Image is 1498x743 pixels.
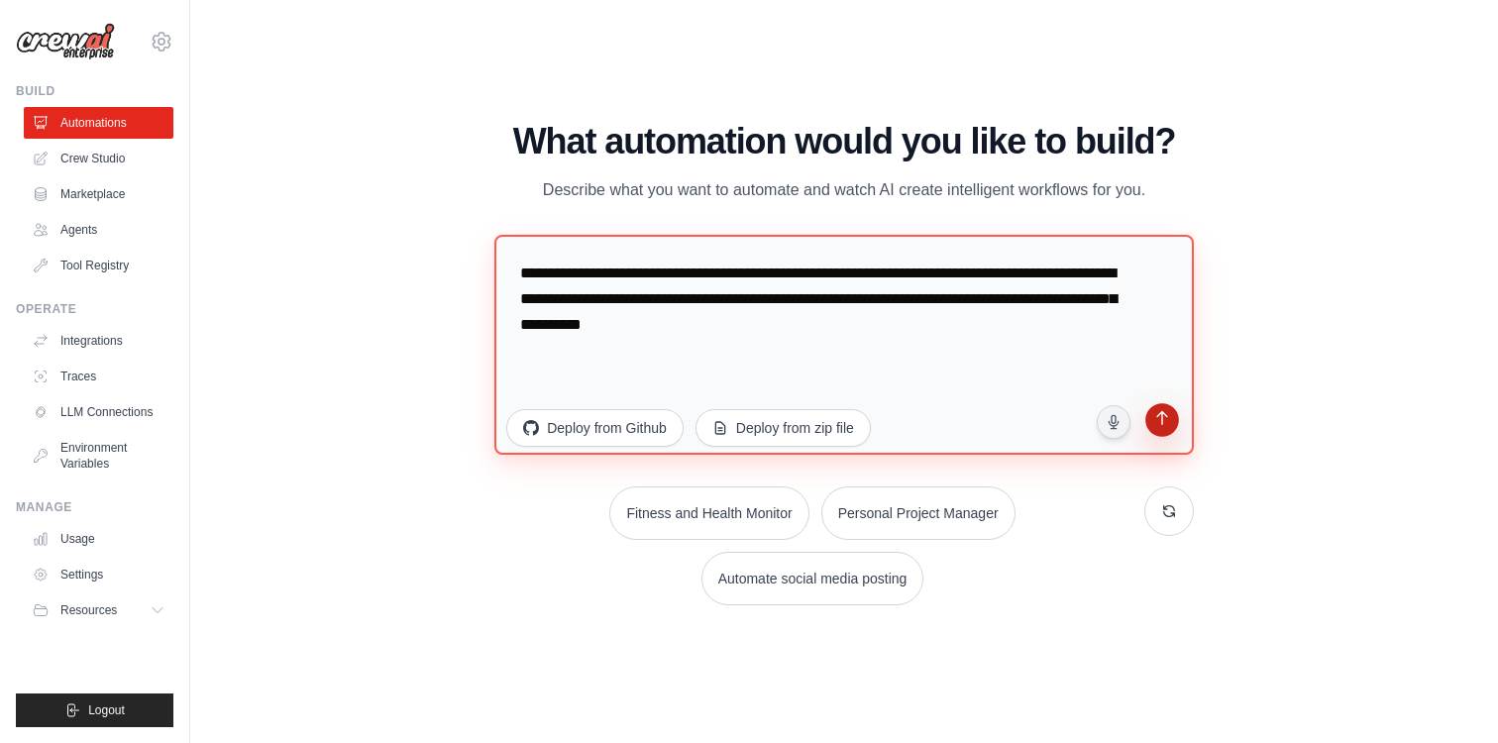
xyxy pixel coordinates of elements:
div: Operate [16,301,173,317]
div: Manage [16,499,173,515]
a: Integrations [24,325,173,357]
h1: What automation would you like to build? [494,122,1194,161]
span: Logout [88,702,125,718]
button: Fitness and Health Monitor [609,486,808,540]
div: Build [16,83,173,99]
button: Automate social media posting [701,552,924,605]
a: Traces [24,361,173,392]
button: Logout [16,693,173,727]
a: Automations [24,107,173,139]
iframe: Chat Widget [1399,648,1498,743]
a: Marketplace [24,178,173,210]
button: Deploy from zip file [695,409,871,447]
a: Agents [24,214,173,246]
a: LLM Connections [24,396,173,428]
button: Personal Project Manager [821,486,1016,540]
img: Logo [16,23,115,60]
a: Settings [24,559,173,590]
p: Describe what you want to automate and watch AI create intelligent workflows for you. [511,177,1177,203]
a: Environment Variables [24,432,173,479]
a: Crew Studio [24,143,173,174]
button: Resources [24,594,173,626]
span: Resources [60,602,117,618]
a: Usage [24,523,173,555]
a: Tool Registry [24,250,173,281]
button: Deploy from Github [506,409,684,447]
